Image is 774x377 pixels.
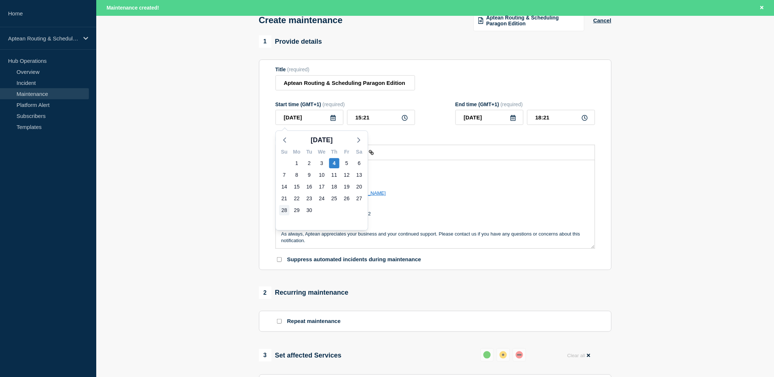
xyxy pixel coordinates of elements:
[497,348,510,362] button: affected
[513,348,526,362] button: down
[259,15,343,25] h1: Create maintenance
[354,182,364,192] div: Saturday, Sep 20, 2025
[329,170,339,180] div: Thursday, Sep 11, 2025
[279,170,289,180] div: Sunday, Sep 7, 2025
[329,158,339,168] div: Thursday, Sep 4, 2025
[317,193,327,204] div: Wednesday, Sep 24, 2025
[287,318,341,325] p: Repeat maintenance
[276,136,595,142] div: Message
[329,182,339,192] div: Thursday, Sep 18, 2025
[277,257,282,262] input: Suppress automated incidents during maintenance
[304,182,314,192] div: Tuesday, Sep 16, 2025
[259,35,271,48] span: 1
[281,211,589,217] p: [GEOGRAPHIC_DATA]: + 1 866 650 5072
[347,110,415,125] input: HH:MM
[329,193,339,204] div: Thursday, Sep 25, 2025
[281,204,589,210] p: UK: [PHONE_NUMBER]
[291,148,303,157] div: Mo
[292,158,302,168] div: Monday, Sep 1, 2025
[316,148,328,157] div: We
[342,193,352,204] div: Friday, Sep 26, 2025
[317,170,327,180] div: Wednesday, Sep 10, 2025
[287,67,310,72] span: (required)
[516,351,523,359] div: down
[278,148,291,157] div: Su
[500,351,507,359] div: affected
[483,351,491,359] div: up
[353,148,366,157] div: Sa
[311,134,333,146] span: [DATE]
[317,182,327,192] div: Wednesday, Sep 17, 2025
[276,160,595,248] div: Message
[354,193,364,204] div: Saturday, Sep 27, 2025
[276,101,415,107] div: Start time (GMT+1)
[478,17,483,24] img: template icon
[259,349,271,362] span: 3
[342,170,352,180] div: Friday, Sep 12, 2025
[304,193,314,204] div: Tuesday, Sep 23, 2025
[757,4,767,12] button: Close banner
[527,110,595,125] input: HH:MM
[259,287,349,299] div: Recurring maintenance
[304,158,314,168] div: Tuesday, Sep 2, 2025
[281,176,589,183] p: Aptean SRE
[281,217,589,224] p: Log a case at
[480,348,494,362] button: up
[323,101,345,107] span: (required)
[563,348,595,363] button: Clear all
[303,148,316,157] div: Tu
[259,287,271,299] span: 2
[279,182,289,192] div: Sunday, Sep 14, 2025
[317,158,327,168] div: Wednesday, Sep 3, 2025
[281,170,589,176] p: Thank you,
[292,193,302,204] div: Monday, Sep 22, 2025
[308,134,336,146] button: [DATE]
[593,17,611,24] button: Cancel
[276,110,343,125] input: YYYY-MM-DD
[292,182,302,192] div: Monday, Sep 15, 2025
[259,35,322,48] div: Provide details
[292,170,302,180] div: Monday, Sep 8, 2025
[279,193,289,204] div: Sunday, Sep 21, 2025
[366,148,377,157] button: Toggle link
[287,256,421,263] p: Suppress automated incidents during maintenance
[276,67,415,72] div: Title
[342,158,352,168] div: Friday, Sep 5, 2025
[281,190,589,197] p: Email us at
[304,170,314,180] div: Tuesday, Sep 9, 2025
[328,148,341,157] div: Th
[107,5,159,11] span: Maintenance created!
[341,148,353,157] div: Fr
[8,35,79,42] p: Aptean Routing & Scheduling Paragon Edition
[279,205,289,215] div: Sunday, Sep 28, 2025
[456,110,523,125] input: YYYY-MM-DD
[354,170,364,180] div: Saturday, Sep 13, 2025
[456,101,595,107] div: End time (GMT+1)
[342,182,352,192] div: Friday, Sep 19, 2025
[276,75,415,90] input: Title
[281,197,589,204] p: Call us at:
[304,205,314,215] div: Tuesday, Sep 30, 2025
[486,15,580,26] span: Aptean Routing & Scheduling Paragon Edition
[501,101,523,107] span: (required)
[292,205,302,215] div: Monday, Sep 29, 2025
[277,319,282,324] input: Repeat maintenance
[259,349,342,362] div: Set affected Services
[281,231,589,244] p: As always, Aptean appreciates your business and your continued support. Please contact us if you ...
[354,158,364,168] div: Saturday, Sep 6, 2025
